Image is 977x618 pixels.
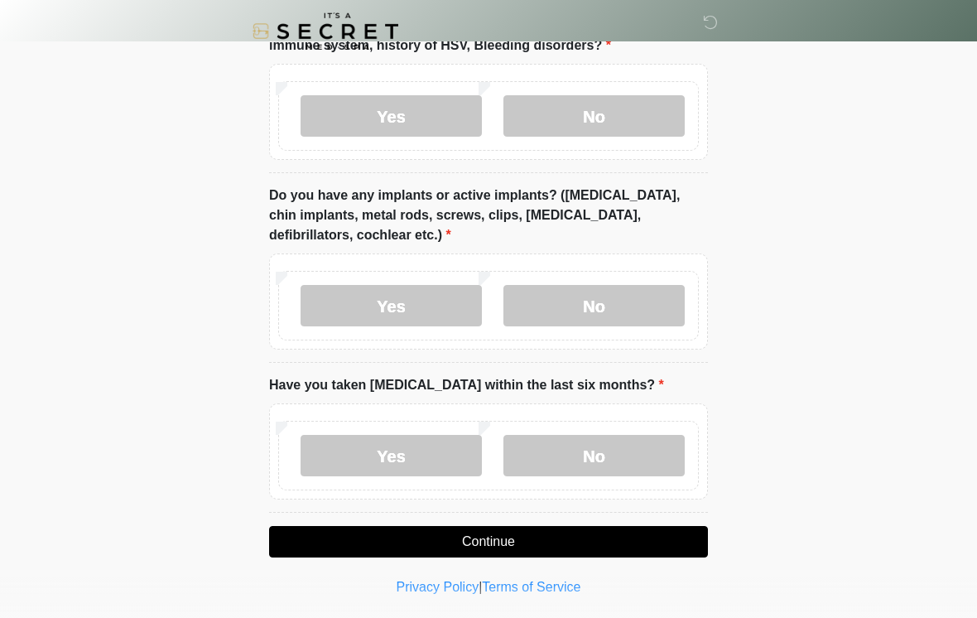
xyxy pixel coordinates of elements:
a: | [479,580,482,594]
img: It's A Secret Med Spa Logo [253,12,398,50]
label: Have you taken [MEDICAL_DATA] within the last six months? [269,375,664,395]
label: Yes [301,95,482,137]
label: No [503,435,685,476]
button: Continue [269,526,708,558]
a: Privacy Policy [397,580,479,594]
label: Do you have any implants or active implants? ([MEDICAL_DATA], chin implants, metal rods, screws, ... [269,186,708,245]
a: Terms of Service [482,580,580,594]
label: Yes [301,285,482,326]
label: No [503,95,685,137]
label: Yes [301,435,482,476]
label: No [503,285,685,326]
